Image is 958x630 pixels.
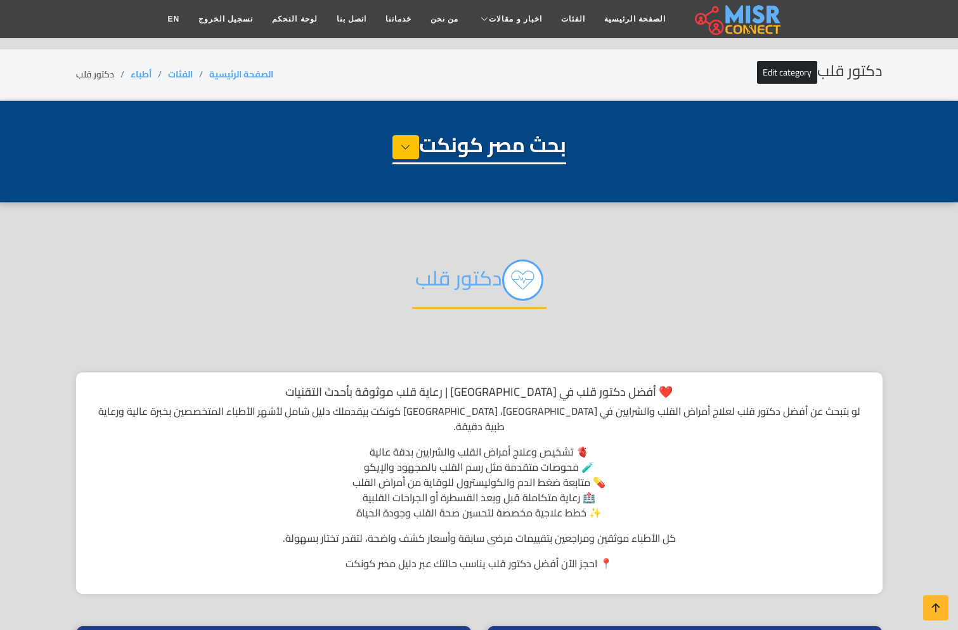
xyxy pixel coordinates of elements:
[376,7,421,31] a: خدماتنا
[89,505,870,520] li: ✨ خطط علاجية مخصصة لتحسين صحة القلب وجودة الحياة
[76,68,131,81] li: دكتور قلب
[327,7,376,31] a: اتصل بنا
[489,13,542,25] span: اخبار و مقالات
[262,7,327,31] a: لوحة التحكم
[209,66,273,82] a: الصفحة الرئيسية
[89,556,870,571] p: 📍 احجز الآن أفضل دكتور قلب يناسب حالتك عبر دليل مصر كونكت
[552,7,595,31] a: الفئات
[89,404,870,434] p: لو بتبحث عن أفضل دكتور قلب لعلاج أمراض القلب والشرايين في [GEOGRAPHIC_DATA]، [GEOGRAPHIC_DATA] كو...
[421,7,468,31] a: من نحن
[412,259,547,309] h2: دكتور قلب
[757,61,817,84] a: Edit category
[89,385,870,399] h1: ❤️ أفضل دكتور قلب في [GEOGRAPHIC_DATA] | رعاية قلب موثوقة بأحدث التقنيات
[502,259,543,301] img: kQgAgBbLbYzX17DbAKQs.png
[131,66,152,82] a: أطباء
[189,7,262,31] a: تسجيل الخروج
[695,3,780,35] img: main.misr_connect
[468,7,552,31] a: اخبار و مقالات
[757,62,883,81] h2: دكتور قلب
[89,459,870,475] li: 🧪 فحوصات متقدمة مثل رسم القلب بالمجهود والإيكو
[89,475,870,490] li: 💊 متابعة ضغط الدم والكوليسترول للوقاية من أمراض القلب
[89,530,870,546] p: كل الأطباء موثقين ومراجعين بتقييمات مرضى سابقة وأسعار كشف واضحة، لتقدر تختار بسهولة.
[89,444,870,459] li: 🫀 تشخيص وعلاج أمراض القلب والشرايين بدقة عالية
[89,490,870,505] li: 🏥 رعاية متكاملة قبل وبعد القسطرة أو الجراحات القلبية
[595,7,675,31] a: الصفحة الرئيسية
[392,133,566,164] h1: بحث مصر كونكت
[168,66,193,82] a: الفئات
[158,7,189,31] a: EN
